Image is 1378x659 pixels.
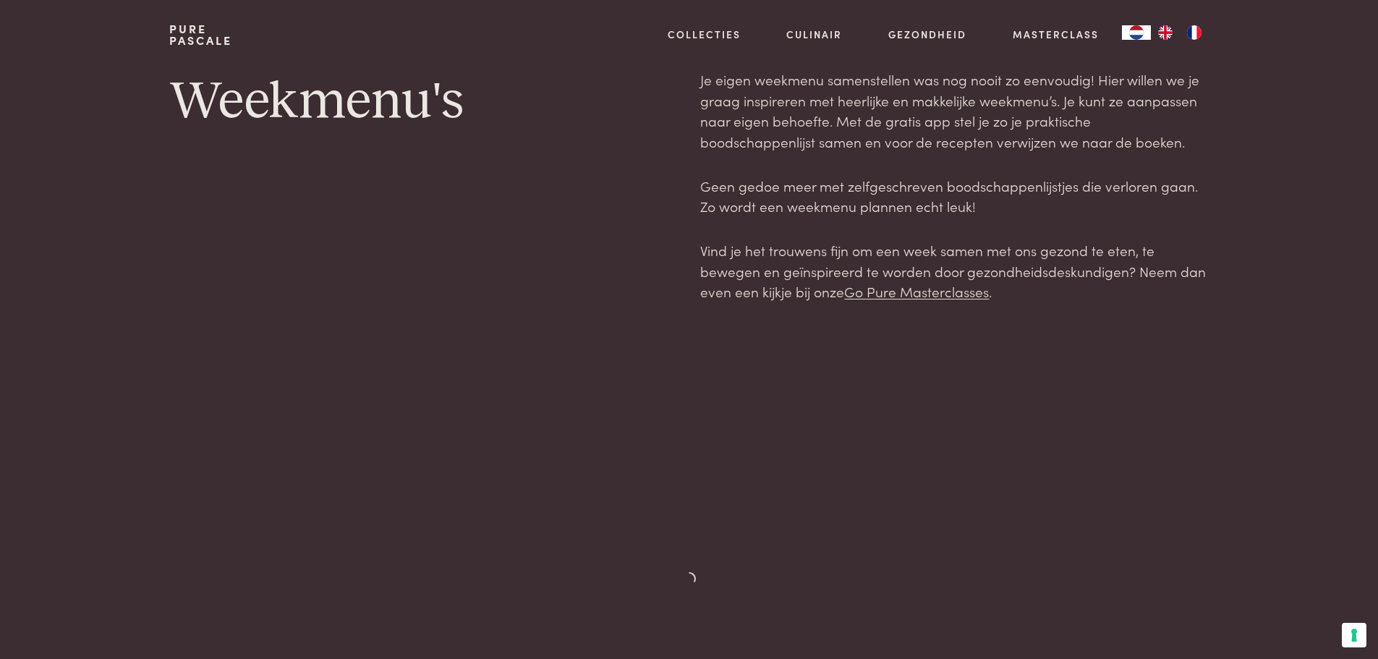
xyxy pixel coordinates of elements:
a: Gezondheid [888,27,966,42]
aside: Language selected: Nederlands [1122,25,1209,40]
ul: Language list [1151,25,1209,40]
p: Vind je het trouwens fijn om een week samen met ons gezond te eten, te bewegen en geïnspireerd te... [700,240,1208,302]
a: PurePascale [169,23,232,46]
a: FR [1180,25,1209,40]
button: Uw voorkeuren voor toestemming voor trackingtechnologieën [1342,623,1366,647]
a: Masterclass [1013,27,1099,42]
p: Je eigen weekmenu samenstellen was nog nooit zo eenvoudig! Hier willen we je graag inspireren met... [700,69,1208,153]
h1: Weekmenu's [169,69,677,135]
a: Culinair [786,27,842,42]
a: Go Pure Masterclasses [844,281,989,301]
a: EN [1151,25,1180,40]
a: Collecties [668,27,741,42]
p: Geen gedoe meer met zelfgeschreven boodschappenlijstjes die verloren gaan. Zo wordt een weekmenu ... [700,176,1208,217]
a: NL [1122,25,1151,40]
div: Language [1122,25,1151,40]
